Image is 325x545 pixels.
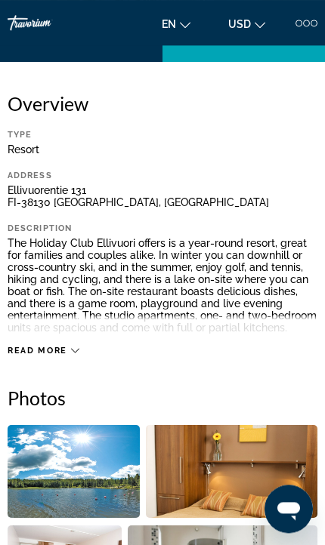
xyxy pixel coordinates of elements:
span: USD [228,18,251,30]
button: Open full-screen image slider [8,424,140,519]
span: Read more [8,346,67,356]
button: Change language [154,13,198,35]
button: Change currency [221,13,273,35]
div: The Holiday Club Ellivuori offers is a year-round resort, great for families and couples alike. I... [8,237,317,334]
button: Open full-screen image slider [146,424,317,519]
button: Read more [8,345,79,356]
h2: Overview [8,92,317,115]
div: Address [8,171,280,180]
span: en [162,18,176,30]
div: Ellivuorentie 131 FI-38130 [GEOGRAPHIC_DATA], [GEOGRAPHIC_DATA] [8,184,317,208]
div: Description [8,223,280,233]
iframe: Button to launch messaging window [265,485,313,533]
h2: Photos [8,386,317,409]
div: Resort [8,143,317,155]
div: Type [8,130,280,140]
